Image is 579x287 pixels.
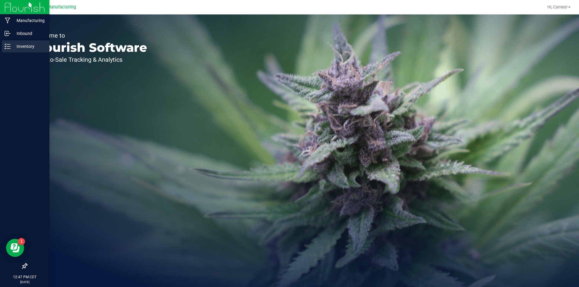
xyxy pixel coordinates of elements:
p: Manufacturing [11,17,47,24]
p: Flourish Software [33,42,147,54]
iframe: Resource center [6,239,24,257]
p: Inventory [11,43,47,50]
p: 12:47 PM CDT [3,274,47,280]
span: Manufacturing [47,5,76,10]
inline-svg: Inbound [5,30,11,36]
span: Hi, Cameo! [547,5,568,9]
p: [DATE] [3,280,47,284]
inline-svg: Inventory [5,43,11,49]
inline-svg: Manufacturing [5,17,11,23]
p: Inbound [11,30,47,37]
p: Seed-to-Sale Tracking & Analytics [33,57,147,63]
iframe: Resource center unread badge [18,238,25,245]
p: Welcome to [33,33,147,39]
